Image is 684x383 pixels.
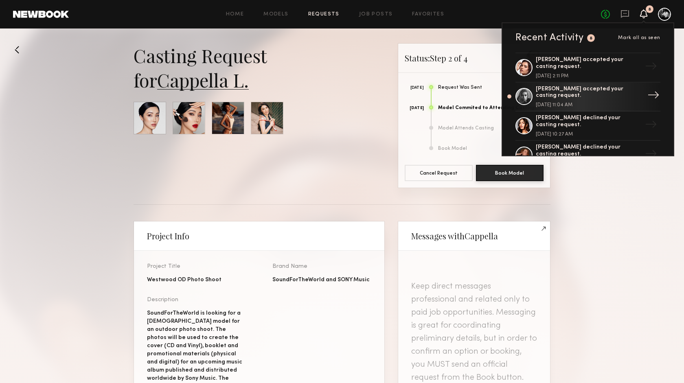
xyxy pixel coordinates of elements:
[308,12,340,17] a: Requests
[405,86,424,90] div: [DATE]
[515,112,660,141] a: [PERSON_NAME] declined your casting request.[DATE] 10:27 AM→
[536,132,642,137] div: [DATE] 10:27 AM
[476,165,544,181] button: Book Model
[642,115,660,136] div: →
[590,36,593,41] div: 8
[226,12,244,17] a: Home
[412,12,444,17] a: Favorites
[536,144,642,158] div: [PERSON_NAME] declined your casting request.
[147,264,246,269] div: Project Title
[438,126,544,131] div: Model Attends Casting
[648,7,651,12] div: 8
[398,44,550,73] div: Status: Step 2 of 4
[536,115,642,129] div: [PERSON_NAME] declined your casting request.
[405,165,473,181] button: Cancel Request
[515,33,584,43] div: Recent Activity
[515,141,660,170] a: [PERSON_NAME] declined your casting request.→
[536,57,642,70] div: [PERSON_NAME] accepted your casting request.
[618,35,660,40] span: Mark all as seen
[536,74,642,79] div: [DATE] 2:11 PM
[438,85,544,90] div: Request Was Sent
[515,53,660,83] a: [PERSON_NAME] accepted your casting request.[DATE] 2:11 PM→
[359,12,393,17] a: Job Posts
[642,57,660,78] div: →
[147,297,246,303] div: Description
[644,86,663,107] div: →
[263,12,288,17] a: Models
[536,86,642,100] div: [PERSON_NAME] accepted your casting request.
[438,105,544,111] div: Model Commited to Attending Casting!
[642,144,660,166] div: →
[515,83,660,112] a: [PERSON_NAME] accepted your casting request.[DATE] 11:04 AM→
[134,43,385,92] div: Casting Request for
[272,264,372,269] div: Brand Name
[536,103,642,107] div: [DATE] 11:04 AM
[438,146,544,151] div: Book Model
[405,106,424,110] div: [DATE]
[411,231,498,241] h2: Messages with Cappella
[157,68,249,92] a: Cappella L.
[272,276,372,284] div: SoundForTheWorld and SONY Music
[147,231,189,241] h2: Project Info
[147,276,246,284] div: Westwood OD Photo Shoot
